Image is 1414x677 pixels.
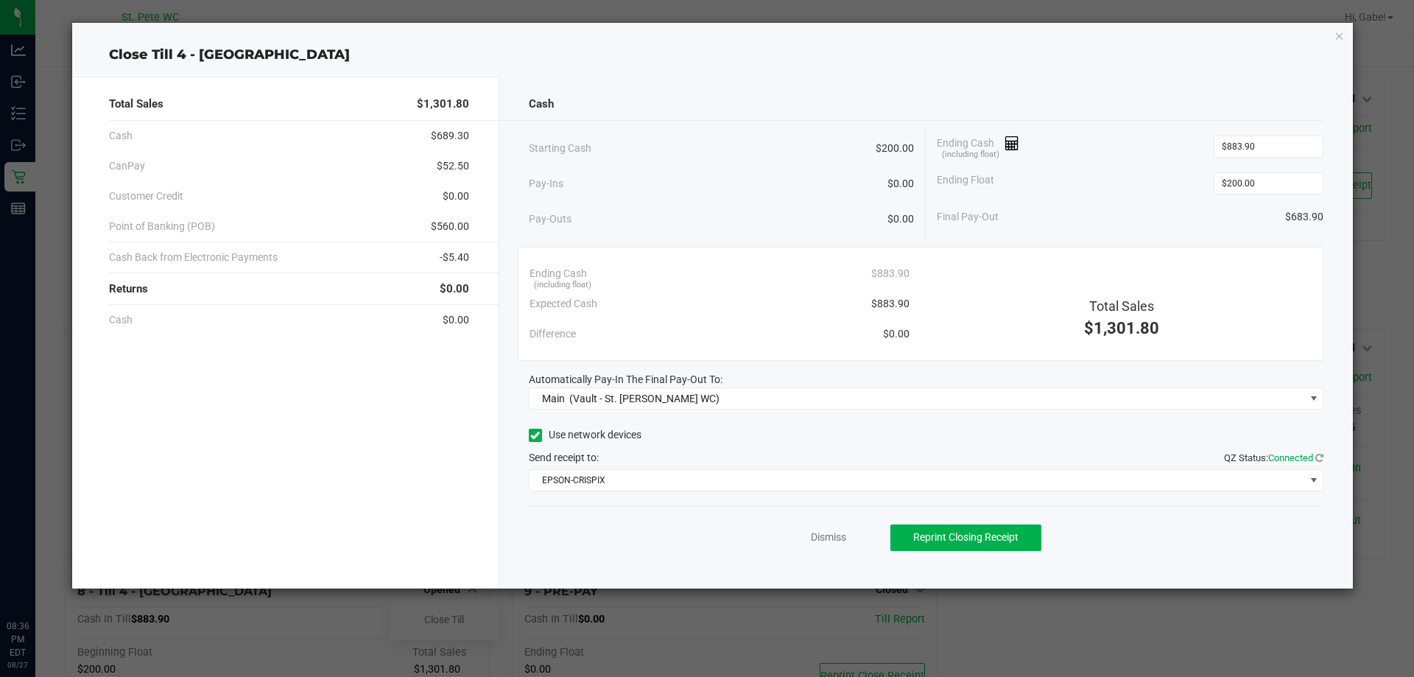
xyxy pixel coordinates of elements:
span: $0.00 [443,189,469,204]
span: $0.00 [443,312,469,328]
span: Cash [109,128,133,144]
span: $52.50 [437,158,469,174]
span: Difference [530,326,576,342]
span: Automatically Pay-In The Final Pay-Out To: [529,373,722,385]
iframe: Resource center unread badge [43,557,61,575]
span: (including float) [534,279,591,292]
a: Dismiss [811,530,846,545]
span: Pay-Ins [529,176,563,192]
span: $0.00 [883,326,910,342]
span: (Vault - St. [PERSON_NAME] WC) [569,393,720,404]
span: $1,301.80 [1084,319,1159,337]
span: $1,301.80 [417,96,469,113]
span: -$5.40 [440,250,469,265]
span: Cash [109,312,133,328]
span: $883.90 [871,266,910,281]
span: Ending Cash [937,136,1019,158]
span: Total Sales [1089,298,1154,314]
label: Use network devices [529,427,641,443]
span: $200.00 [876,141,914,156]
span: EPSON-CRISPIX [530,470,1305,491]
span: Expected Cash [530,296,597,312]
span: Point of Banking (POB) [109,219,215,234]
span: QZ Status: [1224,452,1323,463]
span: Pay-Outs [529,211,571,227]
span: $683.90 [1285,209,1323,225]
span: Starting Cash [529,141,591,156]
button: Reprint Closing Receipt [890,525,1041,551]
span: $0.00 [440,281,469,298]
span: Main [542,393,565,404]
span: Customer Credit [109,189,183,204]
span: Reprint Closing Receipt [913,531,1019,543]
span: Cash Back from Electronic Payments [109,250,278,265]
span: Send receipt to: [529,452,599,463]
span: $0.00 [887,176,914,192]
span: $560.00 [431,219,469,234]
span: $0.00 [887,211,914,227]
span: Ending Float [937,172,994,194]
span: Ending Cash [530,266,587,281]
span: Total Sales [109,96,163,113]
span: $883.90 [871,296,910,312]
span: $689.30 [431,128,469,144]
div: Close Till 4 - [GEOGRAPHIC_DATA] [72,45,1354,65]
span: Connected [1268,452,1313,463]
span: (including float) [942,149,999,161]
span: Cash [529,96,554,113]
iframe: Resource center [15,559,59,603]
span: Final Pay-Out [937,209,999,225]
span: CanPay [109,158,145,174]
div: Returns [109,273,469,305]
